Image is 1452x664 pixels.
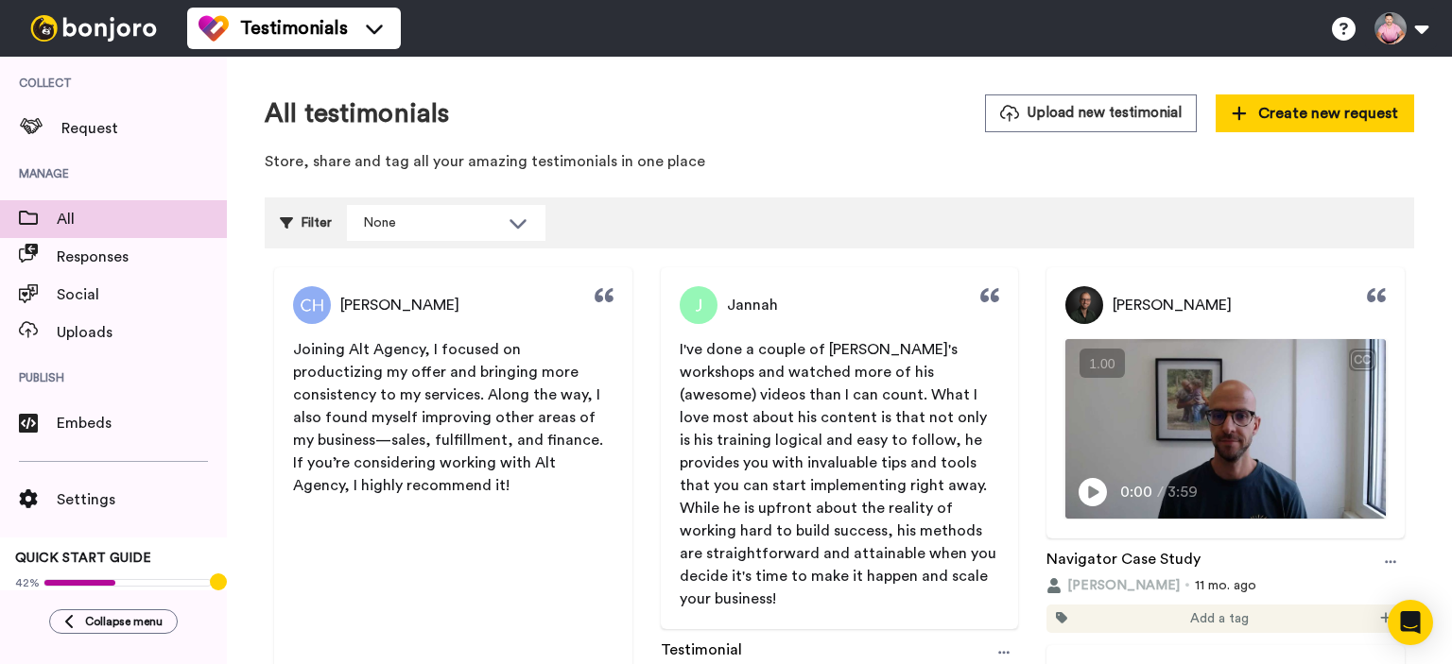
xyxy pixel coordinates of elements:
[265,151,1414,173] p: Store, share and tag all your amazing testimonials in one place
[1046,576,1405,595] div: 11 mo. ago
[240,15,348,42] span: Testimonials
[1216,94,1414,132] button: Create new request
[280,205,332,241] div: Filter
[85,614,163,629] span: Collapse menu
[340,294,459,316] span: [PERSON_NAME]
[57,321,227,344] span: Uploads
[727,294,778,316] span: Jannah
[1067,576,1180,595] span: [PERSON_NAME]
[1113,294,1232,316] span: [PERSON_NAME]
[199,13,229,43] img: tm-color.svg
[293,286,331,324] img: Profile Picture
[15,552,151,565] span: QUICK START GUIDE
[57,488,227,511] span: Settings
[57,246,227,268] span: Responses
[49,609,178,634] button: Collapse menu
[293,342,607,493] span: Joining Alt Agency, I focused on productizing my offer and bringing more consistency to my servic...
[1232,102,1398,125] span: Create new request
[210,573,227,590] div: Tooltip anchor
[1157,481,1164,503] span: /
[1388,600,1433,645] div: Open Intercom Messenger
[1190,609,1249,628] span: Add a tag
[680,286,717,324] img: Profile Picture
[1046,548,1201,576] a: Navigator Case Study
[15,575,40,590] span: 42%
[1351,350,1374,369] div: CC
[1065,286,1103,324] img: Profile Picture
[1046,576,1180,595] button: [PERSON_NAME]
[363,213,499,232] div: None
[985,94,1197,131] button: Upload new testimonial
[57,208,227,230] span: All
[265,99,449,128] h1: All testimonials
[680,342,1000,606] span: I've done a couple of [PERSON_NAME]'s workshops and watched more of his (awesome) videos than I c...
[57,283,227,306] span: Social
[61,117,227,140] span: Request
[23,15,164,42] img: bj-logo-header-white.svg
[1120,481,1153,503] span: 0:00
[57,412,227,434] span: Embeds
[1167,481,1201,503] span: 3:59
[1065,339,1386,519] img: Video Thumbnail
